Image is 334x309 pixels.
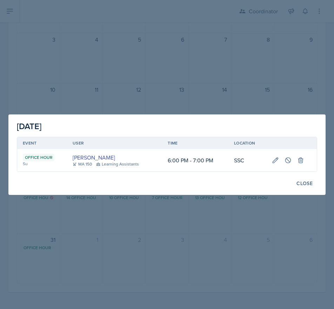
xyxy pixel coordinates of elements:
th: Time [162,137,228,149]
div: Office Hour [23,154,54,161]
th: Event [17,137,67,149]
td: 6:00 PM - 7:00 PM [162,149,228,171]
div: Close [296,181,313,186]
div: [DATE] [17,120,317,133]
button: Close [292,177,317,189]
div: MA 150 [73,161,92,167]
th: User [67,137,162,149]
div: Su [23,161,61,167]
th: Location [228,137,266,149]
td: SSC [228,149,266,171]
div: Learning Assistants [96,161,139,167]
a: [PERSON_NAME] [73,153,115,162]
